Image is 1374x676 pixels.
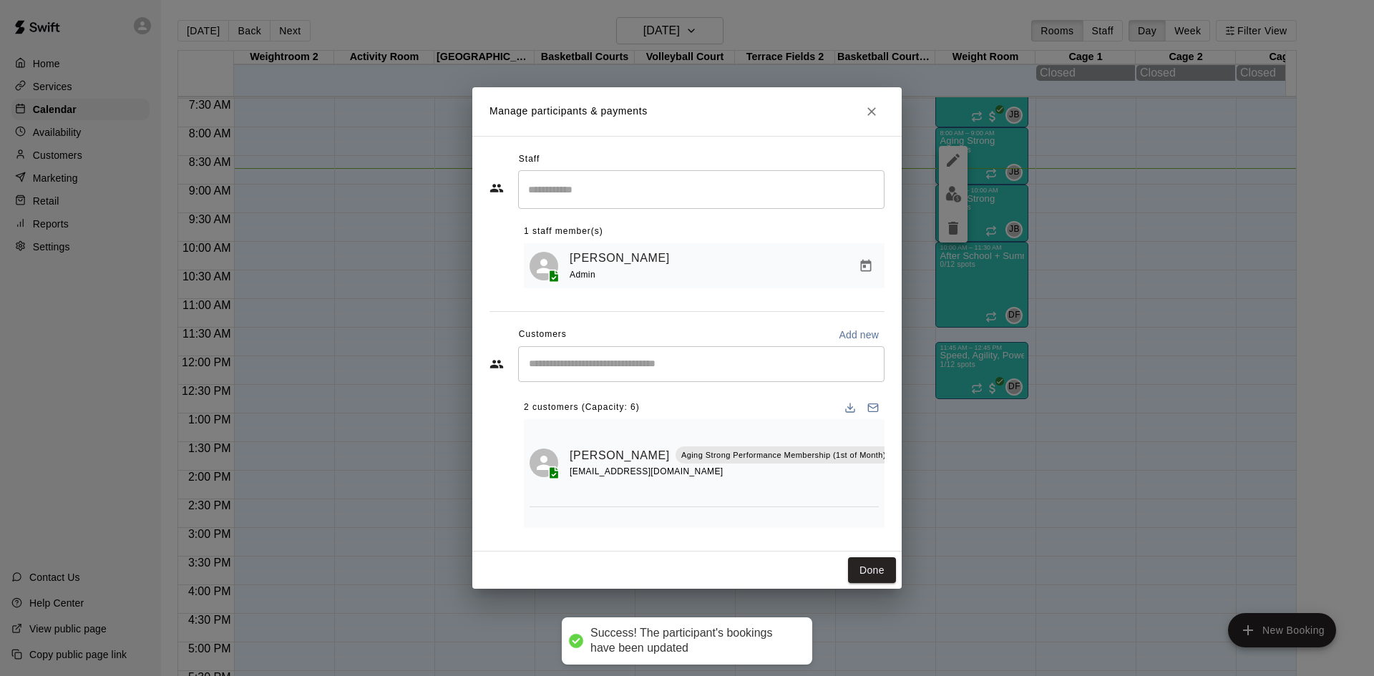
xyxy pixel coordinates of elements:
button: Email participants [862,396,885,419]
svg: Customers [489,357,504,371]
div: Start typing to search customers... [518,346,885,382]
button: Manage bookings & payment [853,253,879,279]
svg: Staff [489,181,504,195]
button: Add new [833,323,885,346]
span: Admin [570,270,595,280]
a: [PERSON_NAME] [570,249,670,268]
span: Staff [519,148,540,171]
button: Close [859,99,885,124]
div: Jeffrey Batis [530,252,558,280]
p: Add new [839,328,879,342]
a: [PERSON_NAME] [570,446,670,465]
div: James Sheldon [530,449,558,477]
span: [EMAIL_ADDRESS][DOMAIN_NAME] [570,466,723,476]
button: Download list [839,396,862,419]
span: 2 customers (Capacity: 6) [524,396,640,419]
button: Done [848,557,896,584]
div: Search staff [518,170,885,208]
span: Customers [519,323,567,346]
p: Manage participants & payments [489,104,648,119]
span: 1 staff member(s) [524,220,603,243]
div: Success! The participant's bookings have been updated [590,626,798,656]
p: Aging Strong Performance Membership (1st of Month) [681,449,886,461]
